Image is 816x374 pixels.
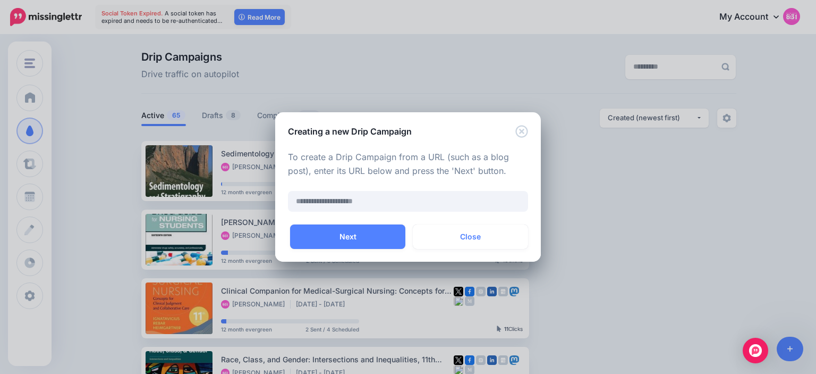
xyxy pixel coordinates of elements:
p: To create a Drip Campaign from a URL (such as a blog post), enter its URL below and press the 'Ne... [288,151,528,178]
button: Close [515,125,528,138]
div: Open Intercom Messenger [743,338,768,363]
button: Next [290,225,405,249]
button: Close [413,225,528,249]
h5: Creating a new Drip Campaign [288,125,412,138]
